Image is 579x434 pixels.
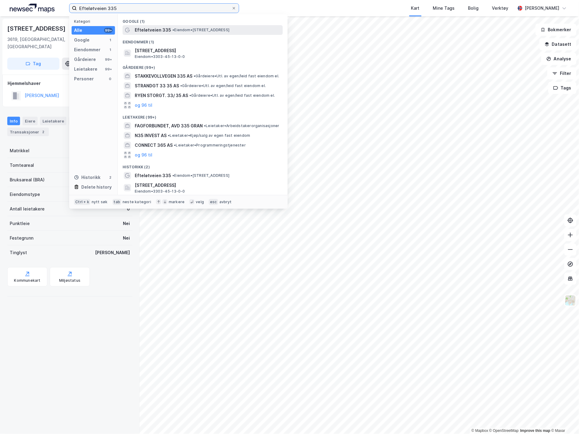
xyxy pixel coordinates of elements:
div: Eiendommer (1) [118,35,288,46]
div: avbryt [219,200,232,204]
span: STRANDGT 33 35 AS [135,82,179,89]
span: • [172,173,174,178]
div: Matrikkel [10,147,29,154]
button: og 96 til [135,151,152,159]
span: Gårdeiere • Utl. av egen/leid fast eiendom el. [180,83,266,88]
div: Info [7,117,20,125]
div: neste kategori [123,200,151,204]
div: Kart [411,5,420,12]
button: Datasett [540,38,577,50]
img: Z [565,295,576,306]
span: Leietaker • Arbeidstakerorganisasjoner [204,123,279,128]
div: markere [169,200,185,204]
input: Søk på adresse, matrikkel, gårdeiere, leietakere eller personer [77,4,232,13]
div: Nei [123,234,130,242]
span: Gårdeiere • Utl. av egen/leid fast eiendom el. [194,74,279,79]
div: Mine Tags [433,5,455,12]
span: Eiendom • [STREET_ADDRESS] [172,173,229,178]
span: • [172,28,174,32]
div: Eiendomstype [10,191,40,198]
div: 2 [108,175,113,180]
div: 3619, [GEOGRAPHIC_DATA], [GEOGRAPHIC_DATA] [7,36,97,50]
button: Tag [7,58,59,70]
div: [PERSON_NAME] [95,249,130,256]
div: Eiendommer [74,46,100,53]
div: Punktleie [10,220,30,227]
div: Miljøstatus [59,278,80,283]
div: Datasett [69,117,92,125]
button: og 96 til [135,102,152,109]
button: Tags [548,82,577,94]
div: Gårdeiere [74,56,96,63]
span: Gårdeiere • Utl. av egen/leid fast eiendom el. [189,93,275,98]
div: Hjemmelshaver [8,80,132,87]
div: Google (1) [118,14,288,25]
span: CONNECT 365 AS [135,142,173,149]
div: Tinglyst [10,249,27,256]
a: OpenStreetMap [489,429,519,433]
div: Leietakere (99+) [118,110,288,121]
span: • [180,83,182,88]
div: 0 [108,76,113,81]
button: Analyse [541,53,577,65]
span: • [194,74,195,78]
div: Kommunekart [14,278,40,283]
span: • [189,93,191,98]
span: Eiendom • 3303-45-13-0-0 [135,189,185,194]
div: Delete history [81,183,112,191]
div: [PERSON_NAME] [525,5,560,12]
span: Eiendom • [STREET_ADDRESS] [172,28,229,32]
span: Efteløtveien 335 [135,26,171,34]
div: [STREET_ADDRESS] [7,24,67,33]
span: FAGFORBUNDET, AVD 335 GRAN [135,122,203,130]
span: Eiendom • 3303-45-13-0-0 [135,54,185,59]
div: 0 [127,205,130,213]
span: RYEN STORGT. 33/ 35 AS [135,92,188,99]
div: Nei [123,220,130,227]
div: Ctrl + k [74,199,90,205]
img: logo.a4113a55bc3d86da70a041830d287a7e.svg [10,4,55,13]
span: Leietaker • Kjøp/salg av egen fast eiendom [168,133,250,138]
span: Efteløtveien 335 [135,172,171,179]
button: Filter [547,67,577,79]
div: Google [74,36,90,44]
div: esc [209,199,218,205]
div: Bolig [468,5,479,12]
div: tab [113,199,122,205]
span: [STREET_ADDRESS] [135,182,280,189]
a: Mapbox [472,429,488,433]
span: Leietaker • Programmeringstjenester [174,143,246,148]
span: STAKKEVOLLVEGEN 335 AS [135,72,192,80]
div: Alle [74,27,82,34]
div: 2 [40,129,46,135]
a: Improve this map [520,429,550,433]
div: 1 [108,47,113,52]
span: • [174,143,176,147]
div: Leietakere [74,66,97,73]
div: Tomteareal [10,162,34,169]
div: 1 [108,38,113,42]
div: velg [196,200,204,204]
div: 99+ [104,67,113,72]
div: Transaksjoner [7,128,49,136]
div: Antall leietakere [10,205,45,213]
div: nytt søk [92,200,108,204]
div: Gårdeiere (99+) [118,60,288,71]
span: N35 INVEST AS [135,132,167,139]
div: Historikk [74,174,100,181]
button: Bokmerker [536,24,577,36]
span: • [204,123,206,128]
span: [STREET_ADDRESS] [135,47,280,54]
div: Personer [74,75,94,82]
span: • [168,133,170,138]
div: 99+ [104,57,113,62]
div: Bruksareal (BRA) [10,176,45,183]
div: Historikk (2) [118,160,288,171]
div: Eiere [22,117,38,125]
div: Verktøy [492,5,509,12]
div: Leietakere [40,117,66,125]
div: Kategori [74,19,115,24]
div: Festegrunn [10,234,33,242]
div: Kontrollprogram for chat [549,405,579,434]
div: 99+ [104,28,113,33]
